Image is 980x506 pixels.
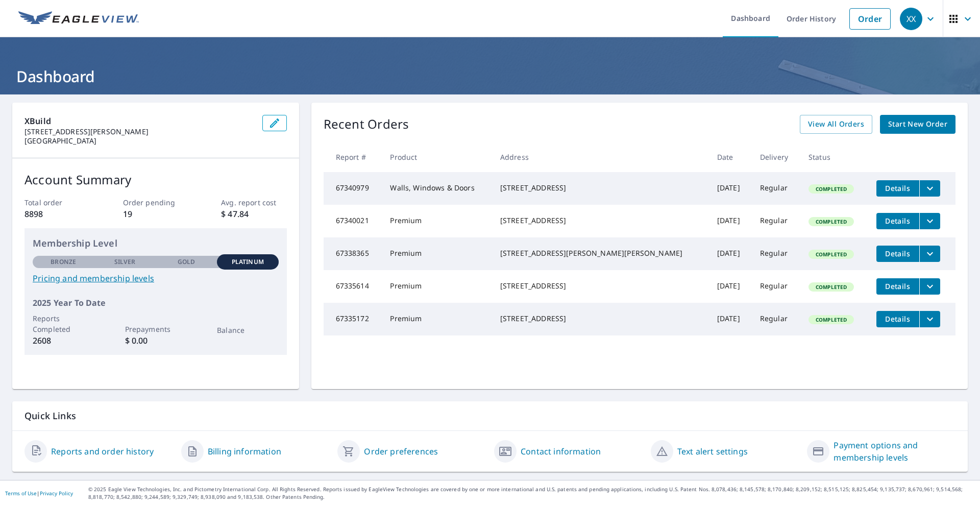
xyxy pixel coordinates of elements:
[324,237,382,270] td: 67338365
[178,257,195,267] p: Gold
[324,172,382,205] td: 67340979
[876,246,919,262] button: detailsBtn-67338365
[800,142,868,172] th: Status
[33,272,279,284] a: Pricing and membership levels
[123,208,188,220] p: 19
[382,172,492,205] td: Walls, Windows & Doors
[12,66,968,87] h1: Dashboard
[324,270,382,303] td: 67335614
[834,439,955,464] a: Payment options and membership levels
[876,213,919,229] button: detailsBtn-67340021
[125,334,186,347] p: $ 0.00
[324,205,382,237] td: 67340021
[40,490,73,497] a: Privacy Policy
[114,257,136,267] p: Silver
[883,314,913,324] span: Details
[709,205,752,237] td: [DATE]
[33,236,279,250] p: Membership Level
[5,490,73,496] p: |
[382,303,492,335] td: Premium
[24,197,90,208] p: Total order
[232,257,264,267] p: Platinum
[883,281,913,291] span: Details
[709,237,752,270] td: [DATE]
[709,270,752,303] td: [DATE]
[752,142,800,172] th: Delivery
[752,303,800,335] td: Regular
[752,205,800,237] td: Regular
[18,11,139,27] img: EV Logo
[492,142,709,172] th: Address
[24,171,287,189] p: Account Summary
[849,8,891,30] a: Order
[919,180,940,197] button: filesDropdownBtn-67340979
[500,248,701,258] div: [STREET_ADDRESS][PERSON_NAME][PERSON_NAME]
[5,490,37,497] a: Terms of Use
[51,445,154,457] a: Reports and order history
[709,172,752,205] td: [DATE]
[876,278,919,295] button: detailsBtn-67335614
[500,314,701,324] div: [STREET_ADDRESS]
[125,324,186,334] p: Prepayments
[33,334,94,347] p: 2608
[221,197,286,208] p: Avg. report cost
[221,208,286,220] p: $ 47.84
[500,215,701,226] div: [STREET_ADDRESS]
[500,281,701,291] div: [STREET_ADDRESS]
[876,180,919,197] button: detailsBtn-67340979
[324,142,382,172] th: Report #
[800,115,872,134] a: View All Orders
[888,118,947,131] span: Start New Order
[919,278,940,295] button: filesDropdownBtn-67335614
[919,311,940,327] button: filesDropdownBtn-67335172
[810,251,853,258] span: Completed
[324,303,382,335] td: 67335172
[752,270,800,303] td: Regular
[810,316,853,323] span: Completed
[382,142,492,172] th: Product
[382,270,492,303] td: Premium
[677,445,748,457] a: Text alert settings
[810,218,853,225] span: Completed
[24,208,90,220] p: 8898
[900,8,922,30] div: XX
[810,283,853,291] span: Completed
[382,237,492,270] td: Premium
[123,197,188,208] p: Order pending
[752,237,800,270] td: Regular
[876,311,919,327] button: detailsBtn-67335172
[752,172,800,205] td: Regular
[919,213,940,229] button: filesDropdownBtn-67340021
[33,313,94,334] p: Reports Completed
[521,445,601,457] a: Contact information
[324,115,409,134] p: Recent Orders
[364,445,438,457] a: Order preferences
[382,205,492,237] td: Premium
[883,249,913,258] span: Details
[883,183,913,193] span: Details
[810,185,853,192] span: Completed
[883,216,913,226] span: Details
[24,127,254,136] p: [STREET_ADDRESS][PERSON_NAME]
[709,142,752,172] th: Date
[24,136,254,146] p: [GEOGRAPHIC_DATA]
[88,486,975,501] p: © 2025 Eagle View Technologies, Inc. and Pictometry International Corp. All Rights Reserved. Repo...
[24,115,254,127] p: XBuild
[709,303,752,335] td: [DATE]
[808,118,864,131] span: View All Orders
[500,183,701,193] div: [STREET_ADDRESS]
[24,409,955,422] p: Quick Links
[217,325,278,335] p: Balance
[919,246,940,262] button: filesDropdownBtn-67338365
[51,257,76,267] p: Bronze
[208,445,281,457] a: Billing information
[33,297,279,309] p: 2025 Year To Date
[880,115,955,134] a: Start New Order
